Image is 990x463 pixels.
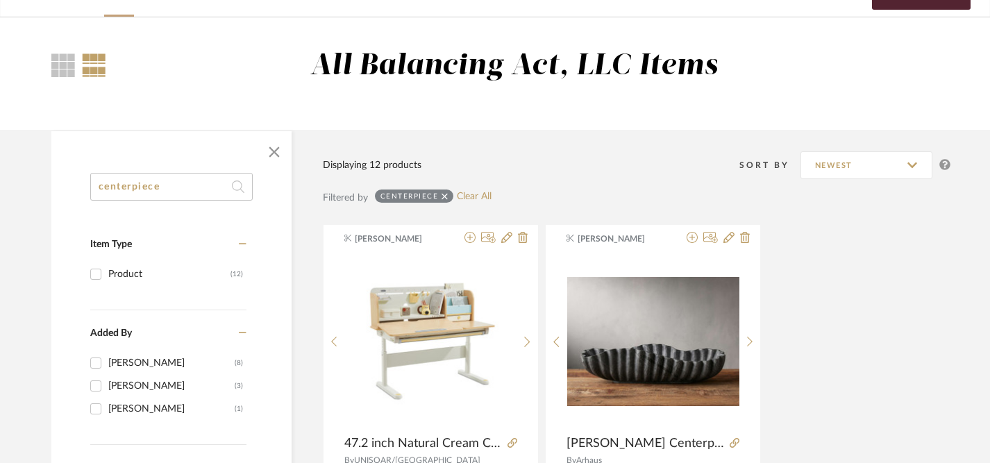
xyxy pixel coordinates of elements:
span: [PERSON_NAME] [578,233,665,245]
div: (8) [235,352,243,374]
span: 47.2 inch Natural Cream Children's Ergonomic Lift Study Desk [344,436,502,451]
div: centerpiece [380,192,439,201]
div: (12) [230,263,243,285]
div: Displaying 12 products [323,158,421,173]
span: Added By [90,328,132,338]
span: Item Type [90,239,132,249]
div: (3) [235,375,243,397]
span: [PERSON_NAME] Centerpiece Bowl in Black [567,436,724,451]
input: Search within 12 results [90,173,253,201]
span: [PERSON_NAME] [355,233,442,245]
div: Sort By [739,158,800,172]
button: Close [260,138,288,166]
div: (1) [235,398,243,420]
div: Product [108,263,230,285]
div: [PERSON_NAME] [108,352,235,374]
a: Clear All [457,191,492,203]
div: [PERSON_NAME] [108,375,235,397]
img: 47.2 inch Natural Cream Children's Ergonomic Lift Study Desk [344,255,517,428]
div: All Balancing Act, LLC Items [310,49,718,84]
img: Edel Ruffle Centerpiece Bowl in Black [567,277,739,406]
div: [PERSON_NAME] [108,398,235,420]
div: Filtered by [323,190,368,205]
